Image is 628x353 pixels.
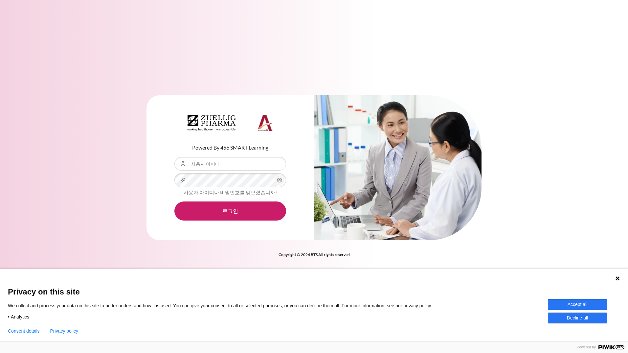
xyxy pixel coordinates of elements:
span: Privacy on this site [8,287,620,296]
a: Architeck [188,115,273,134]
button: Accept all [548,299,607,310]
span: Powered by [574,345,598,349]
a: 사용자 아이디나 비밀번호를 잊으셨습니까? [184,189,277,195]
img: Architeck [188,115,273,131]
input: 사용자 아이디 [174,157,286,171]
strong: Copyright © 2024 BTS All rights reserved [279,252,350,257]
button: 로그인 [174,201,286,221]
button: Consent details [8,328,40,334]
button: Decline all [548,313,607,323]
a: Privacy policy [50,328,78,334]
p: We collect and process your data on this site to better understand how it is used. You can give y... [8,303,442,309]
p: Powered By 456 SMART Learning [174,144,286,152]
span: Analytics [11,314,29,320]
